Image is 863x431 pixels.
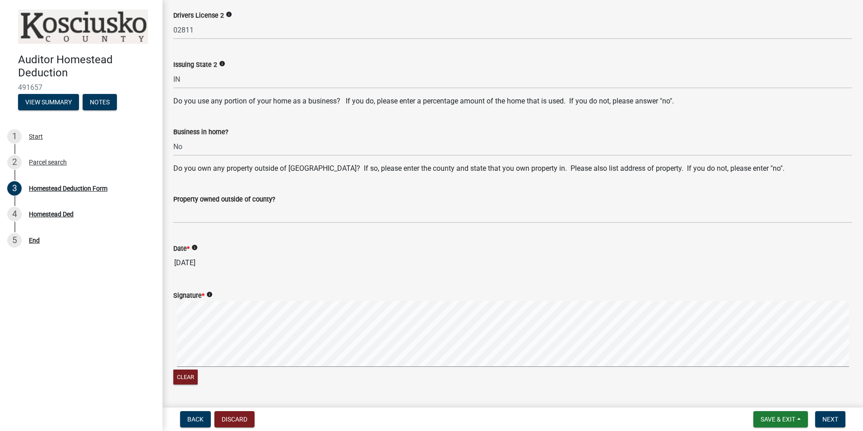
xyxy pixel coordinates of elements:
[815,411,845,427] button: Next
[7,181,22,196] div: 3
[180,411,211,427] button: Back
[29,185,107,192] div: Homestead Deduction Form
[173,163,852,174] p: Do you own any property outside of [GEOGRAPHIC_DATA]? If so, please enter the county and state th...
[18,83,144,92] span: 491657
[173,246,190,252] label: Date
[18,53,155,80] h4: Auditor Homestead Deduction
[173,62,217,68] label: Issuing State 2
[226,11,232,18] i: info
[173,197,275,203] label: Property owned outside of county?
[7,207,22,221] div: 4
[173,13,224,19] label: Drivers License 2
[18,99,79,106] wm-modal-confirm: Summary
[173,293,204,299] label: Signature
[753,411,808,427] button: Save & Exit
[83,94,117,110] button: Notes
[214,411,255,427] button: Discard
[191,244,198,251] i: info
[29,211,74,217] div: Homestead Ded
[206,291,213,298] i: info
[219,61,225,67] i: info
[7,129,22,144] div: 1
[18,94,79,110] button: View Summary
[29,237,40,244] div: End
[18,9,148,44] img: Kosciusko County, Indiana
[187,416,204,423] span: Back
[761,416,795,423] span: Save & Exit
[173,96,852,107] p: Do you use any portion of your home as a business? If you do, please enter a percentage amount of...
[7,233,22,248] div: 5
[29,133,43,140] div: Start
[29,159,67,165] div: Parcel search
[7,155,22,169] div: 2
[173,370,198,384] button: Clear
[822,416,838,423] span: Next
[173,129,228,136] label: Business in home?
[83,99,117,106] wm-modal-confirm: Notes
